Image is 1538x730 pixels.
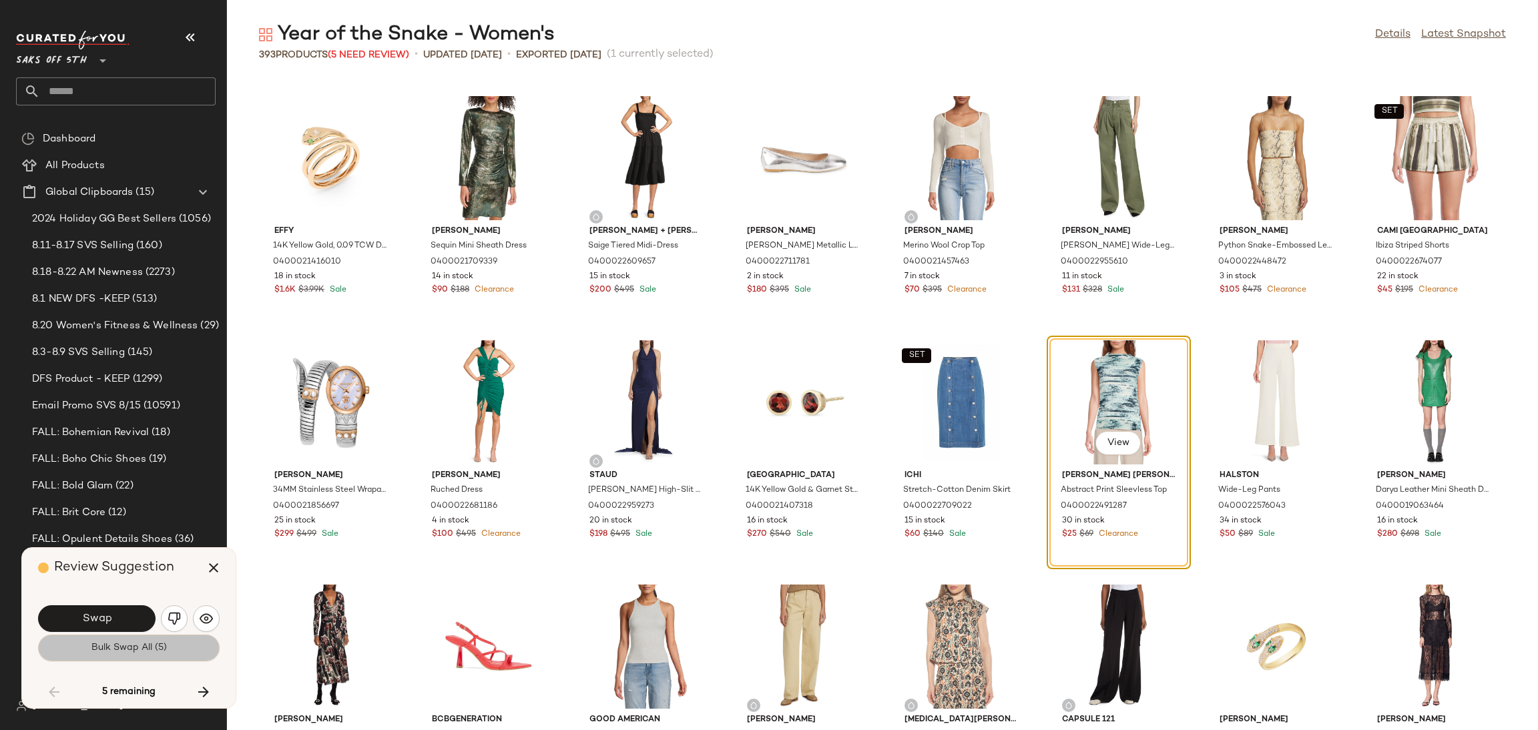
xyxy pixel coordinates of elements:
[431,484,483,496] span: Ruched Dress
[1061,256,1128,268] span: 0400022955610
[923,528,944,540] span: $140
[172,532,194,547] span: (36)
[736,96,871,220] img: 0400022711781_SILVER
[421,340,556,464] img: 0400022681186_VIRIDIANGREEN
[592,457,600,465] img: svg%3e
[516,48,601,62] p: Exported [DATE]
[770,284,789,296] span: $395
[747,271,784,283] span: 2 in stock
[451,284,469,296] span: $188
[1218,256,1286,268] span: 0400022448472
[1375,27,1411,43] a: Details
[274,284,296,296] span: $1.6K
[747,714,860,726] span: [PERSON_NAME]
[456,528,476,540] span: $495
[1062,226,1176,238] span: [PERSON_NAME]
[134,238,162,254] span: (160)
[102,686,156,698] span: 5 remaining
[1107,438,1129,448] span: View
[264,340,399,464] img: 0400021856697
[432,470,545,482] span: [PERSON_NAME]
[1220,528,1236,540] span: $50
[1377,284,1392,296] span: $45
[1220,714,1333,726] span: [PERSON_NAME]
[588,240,678,252] span: Saige Tiered Midi-Dress
[431,240,527,252] span: Sequin Mini Sheath Dress
[1105,286,1124,294] span: Sale
[750,701,758,709] img: svg%3e
[1376,256,1442,268] span: 0400022674077
[894,96,1029,220] img: 0400021457463_WHITE
[592,213,600,221] img: svg%3e
[1366,585,1501,709] img: 0400022455050
[130,372,163,387] span: (1299)
[264,585,399,709] img: 0400018971127
[1374,104,1404,119] button: SET
[274,714,388,726] span: [PERSON_NAME]
[274,470,388,482] span: [PERSON_NAME]
[472,286,514,294] span: Clearance
[1209,96,1344,220] img: 0400022448472_BEIGE
[479,530,521,538] span: Clearance
[273,484,387,496] span: 34MM Stainless Steel Wraparound Watch
[1421,27,1506,43] a: Latest Snapshot
[259,48,409,62] div: Products
[1061,500,1127,512] span: 0400022491287
[607,47,714,63] span: (1 currently selected)
[747,226,860,238] span: [PERSON_NAME]
[746,500,813,512] span: 0400021407318
[133,185,154,200] span: (15)
[746,256,810,268] span: 0400022711781
[588,484,702,496] span: [PERSON_NAME] High-Slit A-Line Gown
[259,28,272,41] img: svg%3e
[1256,530,1275,538] span: Sale
[903,500,972,512] span: 0400022709022
[579,96,714,220] img: 0400022609657_BLACK
[431,256,497,268] span: 0400021709339
[1377,515,1418,527] span: 16 in stock
[736,340,871,464] img: 0400021407318
[45,158,105,173] span: All Products
[319,530,338,538] span: Sale
[32,505,105,520] span: FALL: Brit Core
[16,31,130,49] img: cfy_white_logo.C9jOOHJF.svg
[1220,470,1333,482] span: Halston
[792,286,811,294] span: Sale
[113,478,134,494] span: (22)
[81,613,111,625] span: Swap
[589,284,611,296] span: $200
[1220,284,1240,296] span: $105
[274,528,294,540] span: $299
[32,425,149,440] span: FALL: Bohemian Revival
[1083,284,1102,296] span: $328
[273,256,341,268] span: 0400021416010
[1377,226,1491,238] span: Cami [GEOGRAPHIC_DATA]
[894,585,1029,709] img: 0400022779564_BEIGEMULTICOLOR
[1377,470,1491,482] span: [PERSON_NAME]
[16,45,87,69] span: Saks OFF 5TH
[1376,240,1449,252] span: Ibiza Striped Shorts
[747,284,767,296] span: $180
[105,505,126,520] span: (12)
[259,50,276,60] span: 393
[923,284,942,296] span: $395
[945,286,987,294] span: Clearance
[905,714,1018,726] span: [MEDICAL_DATA][PERSON_NAME]
[905,470,1018,482] span: Ichi
[1366,96,1501,220] img: 0400022674077_DUNEMULTI
[32,265,143,280] span: 8.18-8.22 AM Newness
[907,701,915,709] img: svg%3e
[1238,528,1253,540] span: $89
[146,452,167,467] span: (19)
[32,318,198,334] span: 8.20 Women's Fitness & Wellness
[198,318,219,334] span: (29)
[130,292,157,307] span: (513)
[903,240,985,252] span: Merino Wool Crop Top
[1376,500,1444,512] span: 0400019063464
[432,284,448,296] span: $90
[1062,271,1102,283] span: 11 in stock
[423,48,502,62] p: updated [DATE]
[747,528,767,540] span: $270
[746,484,859,496] span: 14K Yellow Gold & Garnet Stud Earrings
[1376,484,1489,496] span: Darya Leather Mini Sheath Dress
